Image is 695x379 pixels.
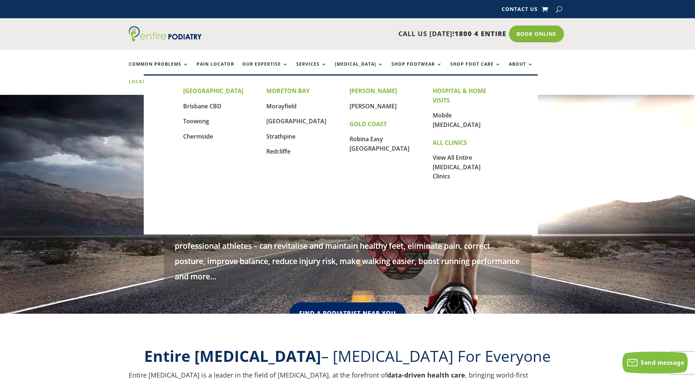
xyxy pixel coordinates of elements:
strong: MORETON BAY [266,87,310,95]
a: Morayfield [266,102,297,110]
strong: [PERSON_NAME] [350,87,397,95]
img: logo (1) [129,26,202,42]
a: Shop Foot Care [450,62,501,77]
b: Entire [MEDICAL_DATA] [144,345,321,366]
a: Brisbane CBD [183,102,221,110]
a: [GEOGRAPHIC_DATA] [266,117,326,125]
a: [PERSON_NAME] [350,102,397,110]
a: Entire Podiatry [129,36,202,43]
p: CALL US [DATE]! [230,29,506,39]
h2: – [MEDICAL_DATA] For Everyone [129,345,567,371]
a: Shop Footwear [391,62,442,77]
strong: [GEOGRAPHIC_DATA] [183,87,243,95]
span: Send message [641,359,684,367]
a: Find A Podiatrist Near You [289,302,406,325]
a: Common Problems [129,62,189,77]
a: Book Online [509,26,564,42]
a: View All Entire [MEDICAL_DATA] Clinics [433,154,480,180]
a: Redcliffe [266,147,290,155]
a: Services [296,62,327,77]
p: Everyone – from children to seniors, people at home or at work, community sports teams to profess... [175,223,521,284]
a: Toowong [183,117,209,125]
a: Locations [129,79,165,95]
a: Contact Us [502,7,538,15]
a: Our Expertise [242,62,288,77]
button: Send message [622,352,688,374]
a: Chermside [183,132,213,140]
a: Strathpine [266,132,296,140]
span: 1800 4 ENTIRE [455,29,506,38]
a: [MEDICAL_DATA] [335,62,383,77]
strong: HOSPITAL & HOME VISITS [433,87,486,104]
strong: ALL CLINICS [433,139,467,147]
strong: GOLD COAST [350,120,387,128]
a: Robina Easy [GEOGRAPHIC_DATA] [350,135,409,152]
a: Pain Locator [197,62,234,77]
a: About [509,62,533,77]
a: Mobile [MEDICAL_DATA] [433,111,480,129]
